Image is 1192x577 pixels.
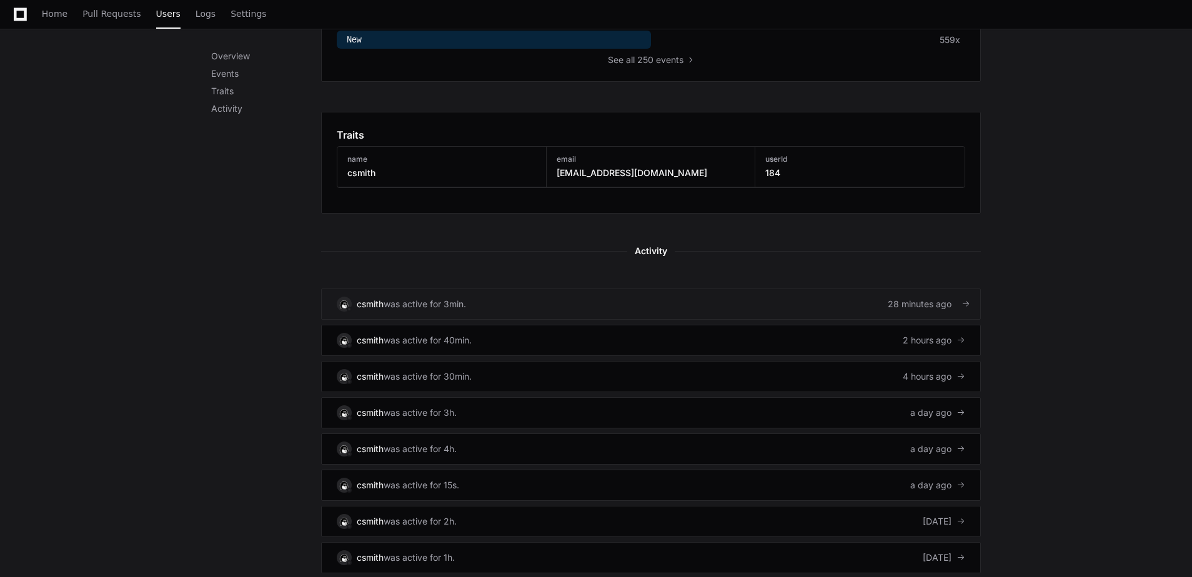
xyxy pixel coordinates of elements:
span: Pull Requests [82,10,141,17]
span: See [608,54,623,66]
div: 2 hours ago [903,334,965,347]
span: all 250 events [626,54,683,66]
div: was active for 2h. [384,515,457,528]
div: 4 hours ago [903,370,965,383]
a: csmithwas active for 1h.[DATE] [321,542,981,573]
img: 3.svg [338,479,350,491]
span: Activity [627,244,675,259]
div: was active for 3min. [384,298,466,310]
span: New [347,35,361,45]
div: csmith [357,551,384,564]
button: Seeall 250 events [608,54,695,66]
span: Settings [231,10,266,17]
div: 28 minutes ago [888,298,965,310]
div: csmith [357,443,384,455]
span: Home [42,10,67,17]
a: csmithwas active for 2h.[DATE] [321,506,981,537]
div: csmith [357,370,384,383]
div: [DATE] [923,551,965,564]
div: csmith [357,298,384,310]
h3: 184 [765,167,787,179]
img: 3.svg [338,370,350,382]
img: 3.svg [338,515,350,527]
h3: csmith [347,167,375,179]
h3: userId [765,154,787,164]
a: csmithwas active for 30min.4 hours ago [321,361,981,392]
h3: email [557,154,707,164]
div: csmith [357,407,384,419]
div: csmith [357,515,384,528]
h1: Traits [337,127,364,142]
img: 3.svg [338,334,350,346]
div: csmith [357,479,384,491]
div: a day ago [910,407,965,419]
div: csmith [357,334,384,347]
p: Activity [211,102,321,115]
p: Events [211,67,321,80]
div: was active for 15s. [384,479,459,491]
h3: name [347,154,375,164]
div: was active for 4h. [384,443,457,455]
div: a day ago [910,443,965,455]
img: 3.svg [338,443,350,455]
p: Overview [211,50,321,62]
a: csmithwas active for 3h.a day ago [321,397,981,428]
a: csmithwas active for 4h.a day ago [321,433,981,465]
app-pz-page-link-header: Traits [337,127,965,142]
div: [DATE] [923,515,965,528]
p: Traits [211,85,321,97]
a: csmithwas active for 15s.a day ago [321,470,981,501]
div: a day ago [910,479,965,491]
a: csmithwas active for 3min.28 minutes ago [321,288,981,320]
a: csmithwas active for 40min.2 hours ago [321,325,981,356]
img: 3.svg [338,407,350,418]
span: Logs [196,10,216,17]
h3: [EMAIL_ADDRESS][DOMAIN_NAME] [557,167,707,179]
div: was active for 1h. [384,551,455,564]
div: was active for 40min. [384,334,472,347]
span: Users [156,10,181,17]
div: was active for 3h. [384,407,457,419]
div: was active for 30min. [384,370,472,383]
div: 559x [940,34,960,46]
img: 3.svg [338,551,350,563]
img: 3.svg [338,298,350,310]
